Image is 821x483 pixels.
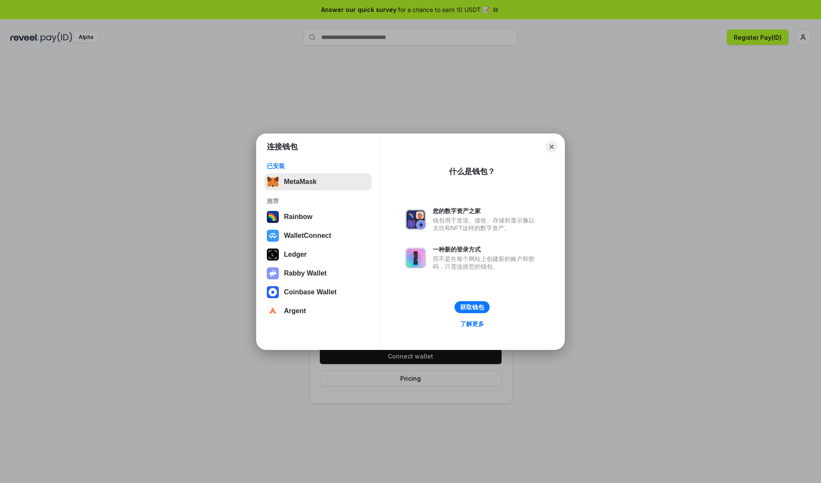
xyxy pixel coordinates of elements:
[284,288,337,296] div: Coinbase Wallet
[264,302,372,320] button: Argent
[267,211,279,223] img: svg+xml,%3Csvg%20width%3D%22120%22%20height%3D%22120%22%20viewBox%3D%220%200%20120%20120%22%20fil...
[284,232,331,240] div: WalletConnect
[449,166,495,177] div: 什么是钱包？
[267,176,279,188] img: svg+xml,%3Csvg%20fill%3D%22none%22%20height%3D%2233%22%20viewBox%3D%220%200%2035%2033%22%20width%...
[264,284,372,301] button: Coinbase Wallet
[460,303,484,311] div: 获取钱包
[433,246,539,253] div: 一种新的登录方式
[455,301,490,313] button: 获取钱包
[460,320,484,328] div: 了解更多
[433,216,539,232] div: 钱包用于发送、接收、存储和显示像以太坊和NFT这样的数字资产。
[267,305,279,317] img: svg+xml,%3Csvg%20width%3D%2228%22%20height%3D%2228%22%20viewBox%3D%220%200%2028%2028%22%20fill%3D...
[284,270,327,277] div: Rabby Wallet
[267,142,298,152] h1: 连接钱包
[267,286,279,298] img: svg+xml,%3Csvg%20width%3D%2228%22%20height%3D%2228%22%20viewBox%3D%220%200%2028%2028%22%20fill%3D...
[284,213,313,221] div: Rainbow
[267,249,279,261] img: svg+xml,%3Csvg%20xmlns%3D%22http%3A%2F%2Fwww.w3.org%2F2000%2Fsvg%22%20width%3D%2228%22%20height%3...
[264,227,372,244] button: WalletConnect
[264,208,372,225] button: Rainbow
[405,209,426,230] img: svg+xml,%3Csvg%20xmlns%3D%22http%3A%2F%2Fwww.w3.org%2F2000%2Fsvg%22%20fill%3D%22none%22%20viewBox...
[267,197,369,205] div: 推荐
[264,246,372,263] button: Ledger
[284,178,316,186] div: MetaMask
[455,318,489,329] a: 了解更多
[267,267,279,279] img: svg+xml,%3Csvg%20xmlns%3D%22http%3A%2F%2Fwww.w3.org%2F2000%2Fsvg%22%20fill%3D%22none%22%20viewBox...
[284,307,306,315] div: Argent
[264,265,372,282] button: Rabby Wallet
[433,255,539,270] div: 而不是在每个网站上创建新的账户和密码，只需连接您的钱包。
[405,248,426,268] img: svg+xml,%3Csvg%20xmlns%3D%22http%3A%2F%2Fwww.w3.org%2F2000%2Fsvg%22%20fill%3D%22none%22%20viewBox...
[546,141,558,153] button: Close
[267,230,279,242] img: svg+xml,%3Csvg%20width%3D%2228%22%20height%3D%2228%22%20viewBox%3D%220%200%2028%2028%22%20fill%3D...
[264,173,372,190] button: MetaMask
[284,251,307,258] div: Ledger
[267,162,369,170] div: 已安装
[433,207,539,215] div: 您的数字资产之家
